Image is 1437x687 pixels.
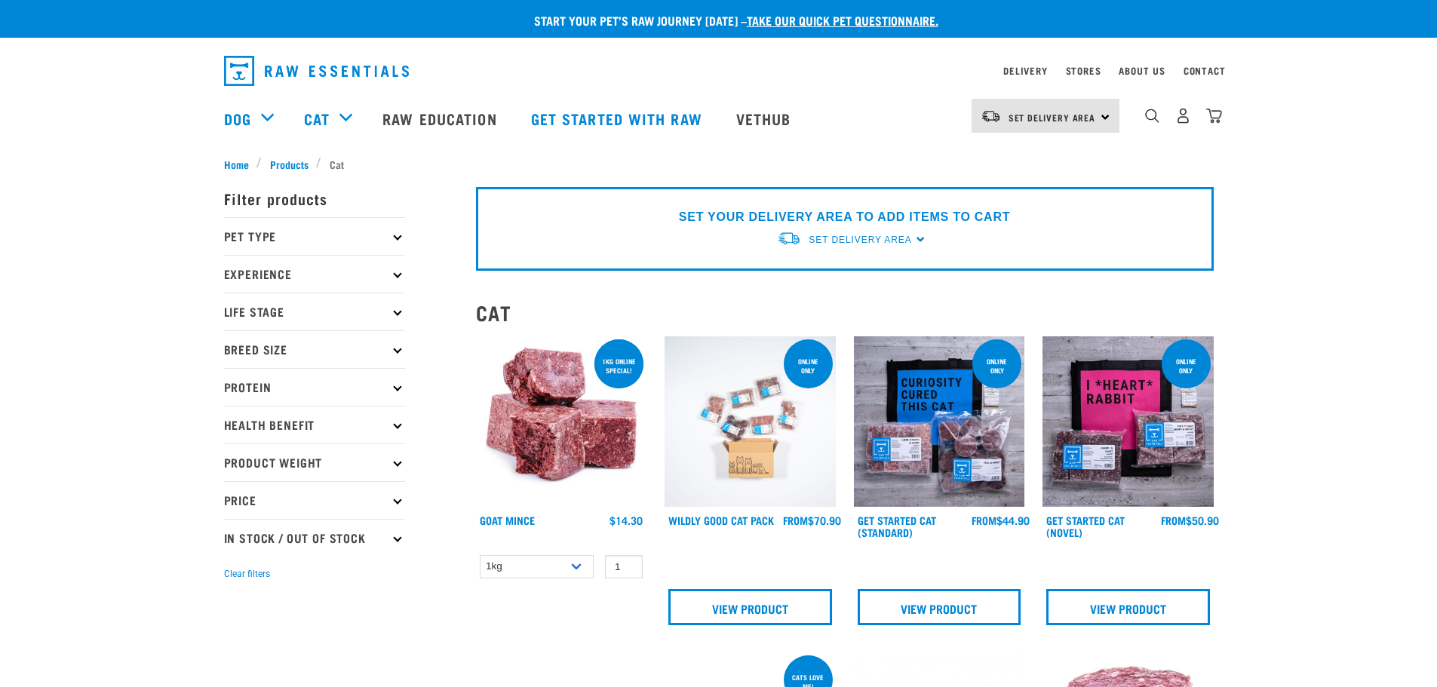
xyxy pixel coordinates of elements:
div: online only [1162,350,1211,382]
a: Vethub [721,88,810,149]
p: Filter products [224,179,405,217]
p: Breed Size [224,330,405,368]
p: Product Weight [224,443,405,481]
div: $44.90 [972,514,1030,526]
div: online only [972,350,1021,382]
a: Delivery [1003,68,1047,73]
a: Products [262,156,316,172]
img: user.png [1175,108,1191,124]
div: $14.30 [609,514,643,526]
p: Price [224,481,405,519]
img: home-icon@2x.png [1206,108,1222,124]
a: View Product [668,589,832,625]
a: Cat [304,107,330,130]
p: Experience [224,255,405,293]
img: Raw Essentials Logo [224,56,409,86]
p: Protein [224,368,405,406]
a: Home [224,156,257,172]
img: Cat 0 2sec [665,336,836,508]
div: $70.90 [783,514,841,526]
span: Products [270,156,309,172]
nav: breadcrumbs [224,156,1214,172]
input: 1 [605,555,643,578]
a: Dog [224,107,251,130]
span: FROM [972,517,996,523]
img: van-moving.png [777,231,801,247]
span: Set Delivery Area [809,235,911,245]
div: $50.90 [1161,514,1219,526]
span: FROM [783,517,808,523]
a: Stores [1066,68,1101,73]
a: take our quick pet questionnaire. [747,17,938,23]
a: About Us [1119,68,1165,73]
a: Goat Mince [480,517,535,523]
img: 1077 Wild Goat Mince 01 [476,336,647,508]
p: Health Benefit [224,406,405,443]
img: home-icon-1@2x.png [1145,109,1159,123]
div: ONLINE ONLY [784,350,833,382]
span: Home [224,156,249,172]
span: Set Delivery Area [1009,115,1096,120]
a: View Product [1046,589,1210,625]
a: Get Started Cat (Novel) [1046,517,1125,535]
img: Assortment Of Raw Essential Products For Cats Including, Pink And Black Tote Bag With "I *Heart* ... [1042,336,1214,508]
a: Wildly Good Cat Pack [668,517,774,523]
img: Assortment Of Raw Essential Products For Cats Including, Blue And Black Tote Bag With "Curiosity ... [854,336,1025,508]
p: Pet Type [224,217,405,255]
a: Get started with Raw [516,88,721,149]
p: Life Stage [224,293,405,330]
p: In Stock / Out Of Stock [224,519,405,557]
p: SET YOUR DELIVERY AREA TO ADD ITEMS TO CART [679,208,1010,226]
h2: Cat [476,301,1214,324]
a: Contact [1184,68,1226,73]
a: View Product [858,589,1021,625]
img: van-moving.png [981,109,1001,123]
div: 1kg online special! [594,350,643,382]
nav: dropdown navigation [212,50,1226,92]
a: Raw Education [367,88,515,149]
button: Clear filters [224,567,270,581]
span: FROM [1161,517,1186,523]
a: Get Started Cat (Standard) [858,517,936,535]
